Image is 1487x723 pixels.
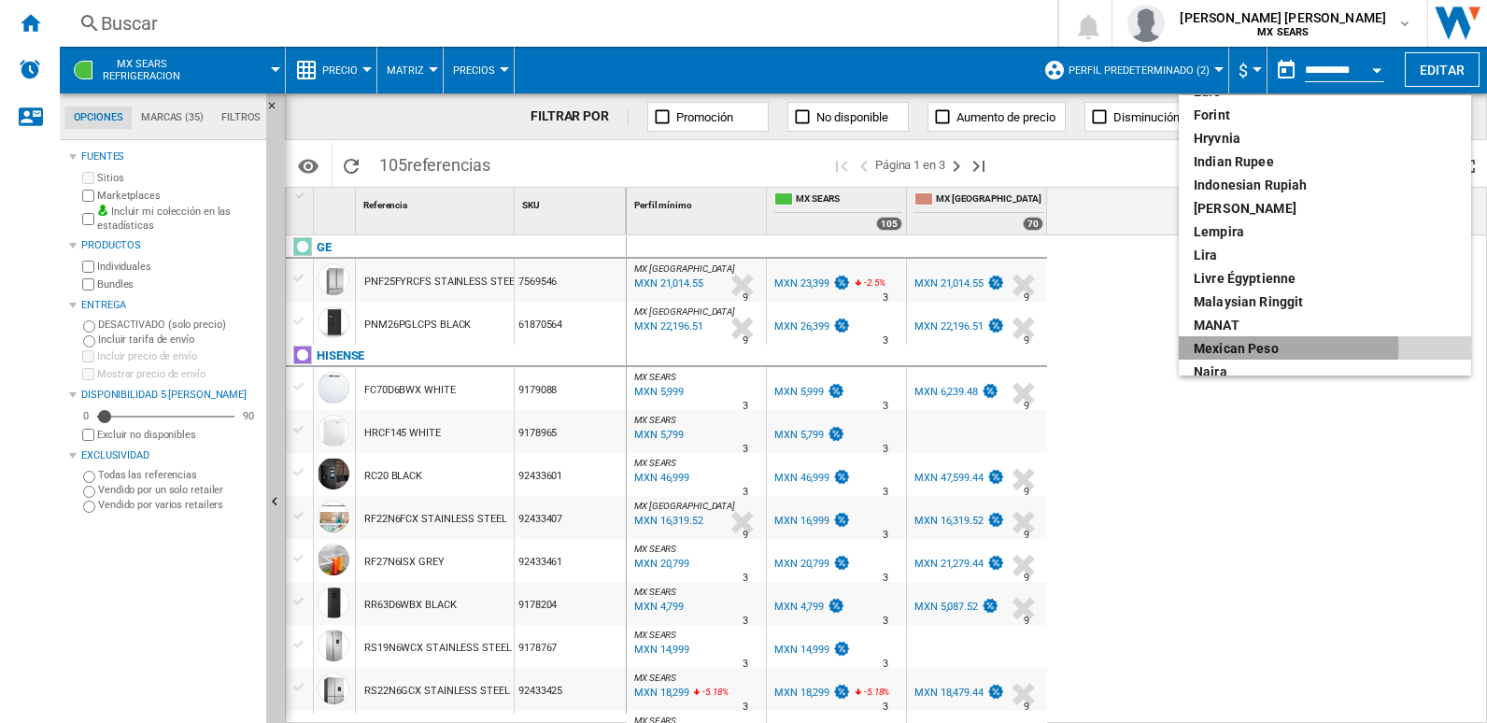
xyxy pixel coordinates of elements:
[1194,292,1456,311] div: Malaysian Ringgit
[1194,222,1456,241] div: lempira
[1194,246,1456,264] div: lira
[1194,362,1456,381] div: Naira
[1194,176,1456,194] div: Indonesian Rupiah
[1194,339,1456,358] div: Mexican peso
[1194,106,1456,124] div: Forint
[1194,269,1456,288] div: livre égyptienne
[1194,199,1456,218] div: [PERSON_NAME]
[1194,316,1456,334] div: MANAT
[1194,129,1456,148] div: Hryvnia
[1194,152,1456,171] div: Indian rupee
